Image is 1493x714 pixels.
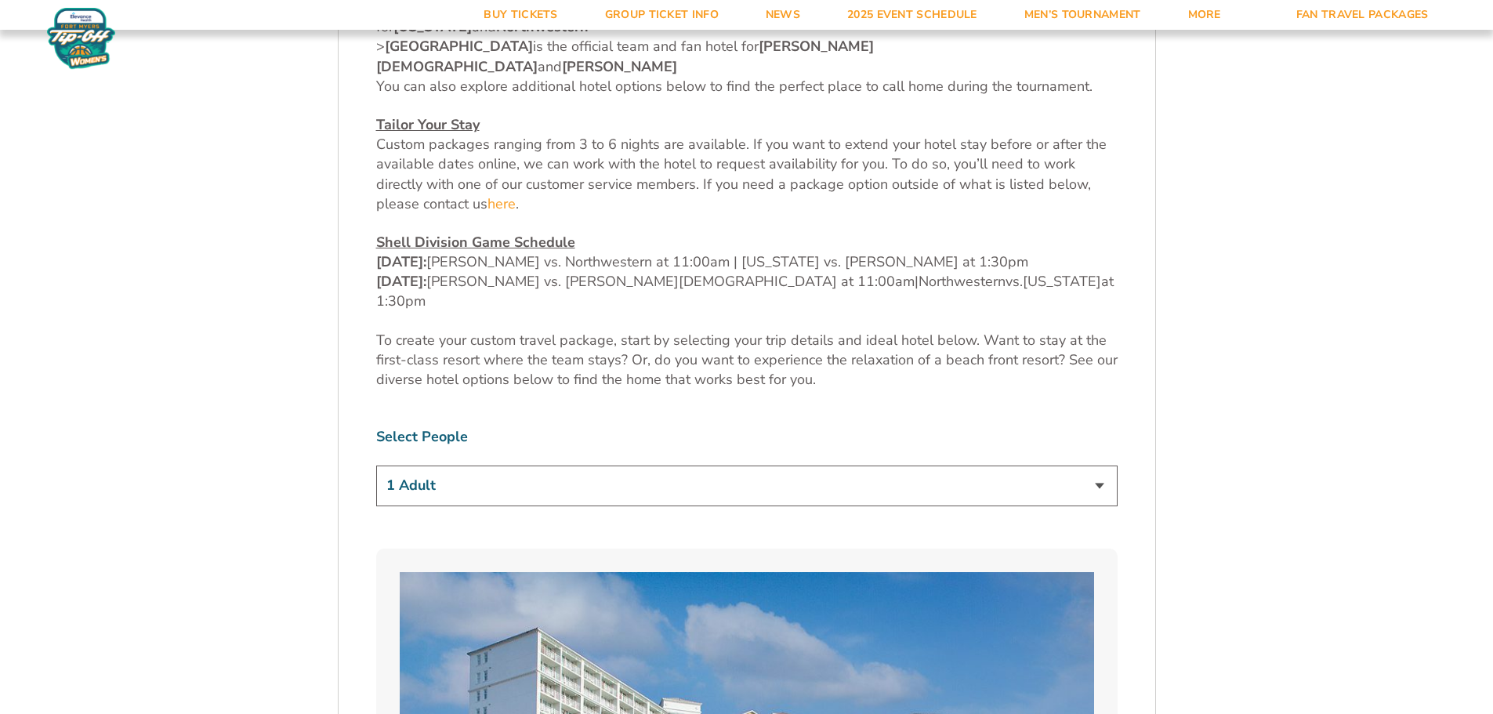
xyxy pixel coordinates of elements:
[376,233,575,252] u: Shell Division Game Schedule
[376,427,1118,447] label: Select People
[47,8,115,69] img: Women's Fort Myers Tip-Off
[1023,272,1101,291] span: [US_STATE]
[376,331,1118,390] p: To create your custom travel package, start by selecting your trip details and ideal hotel below....
[376,272,1114,310] span: at 1:30pm
[919,272,1006,291] span: Northwestern
[487,194,516,214] a: here
[562,57,677,76] strong: [PERSON_NAME]
[1006,272,1023,291] span: vs.
[426,252,1028,271] span: [PERSON_NAME] vs. Northwestern at 11:00am | [US_STATE] vs. [PERSON_NAME] at 1:30pm
[376,252,426,271] strong: [DATE]:
[376,115,480,134] u: Tailor Your Stay
[376,37,874,75] strong: [PERSON_NAME][DEMOGRAPHIC_DATA]
[376,77,1093,96] span: You can also explore additional hotel options below to find the perfect place to call home during...
[385,37,533,56] strong: [GEOGRAPHIC_DATA]
[376,115,1118,214] p: Custom packages ranging from 3 to 6 nights are available. If you want to extend your hotel stay b...
[376,272,426,291] strong: [DATE]:
[426,272,915,291] span: [PERSON_NAME] vs. [PERSON_NAME][DEMOGRAPHIC_DATA] at 11:00am
[915,272,919,291] span: |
